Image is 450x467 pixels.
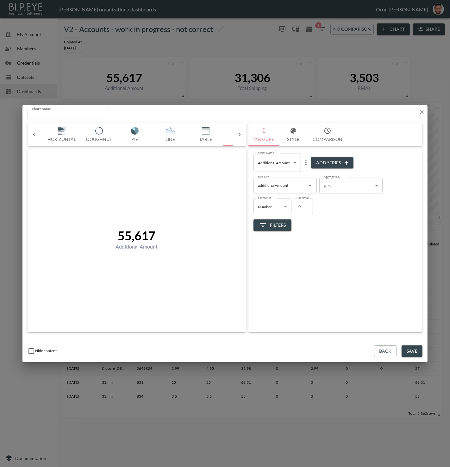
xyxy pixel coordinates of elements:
span: sum [324,184,331,188]
label: chart name [32,106,51,111]
button: Measure [248,123,279,146]
img: QsdC10Ldf0L3QsNC30LLQuF83KTt9LmNscy0ye2ZpbGw6IzQ1NWE2NDt9PC9zdHlsZT48bGluZWFyR3JhZGllbnQgaWQ9ItCT... [158,127,183,135]
label: decimal [298,196,309,200]
button: Open [306,181,315,190]
button: Doughnut [81,123,117,146]
button: Save [402,345,422,357]
div: Additional Amount [116,243,158,249]
button: Back [374,345,397,357]
button: Filters [253,219,291,231]
img: svg+xml;base64,PHN2ZyB4bWxucz0iaHR0cDovL3d3dy53My5vcmcvMjAwMC9zdmciIHZpZXdCb3g9IjAgMCAxNzUuMDMgMT... [122,127,147,135]
span: Filters [259,221,286,229]
img: svg+xml;base64,PHN2ZyB4bWxucz0iaHR0cDovL3d3dy53My5vcmcvMjAwMC9zdmciIHZpZXdCb3g9IjAgMCAxNzUgMTc1Ij... [193,127,218,135]
button: Single [223,123,259,146]
div: 55,617 [116,228,158,243]
button: more [301,158,311,168]
span: Number [258,205,272,209]
button: Pie [117,123,153,146]
span: Enable this to display a 'Coming Soon' message when the chart is viewed in an embedded dashboard. [28,348,57,353]
span: Additional Amount [258,161,290,165]
button: Comparison [308,123,347,146]
button: Style [279,123,308,146]
img: svg+xml;base64,PHN2ZyB3aWR0aD0iMTAwJSIgaGVpZ2h0PSIxMDAlIiB2aWV3Qm94PSIwIDAgNTIgMzYiIHhtbG5zPSJodH... [228,127,254,135]
input: chart name [28,109,109,119]
label: Measure [258,175,269,179]
label: Formatter [258,196,272,200]
button: Add Series [311,157,353,169]
button: Horizontal [42,123,81,146]
input: Measure [256,180,304,191]
button: Table [188,123,223,146]
img: svg+xml;base64,PHN2ZyB4bWxucz0iaHR0cDovL3d3dy53My5vcmcvMjAwMC9zdmciIHZpZXdCb3g9IjAgMCAxNzUuMDkgMT... [86,127,112,135]
label: Aggregation [324,175,340,179]
label: Series Name [258,151,274,155]
img: svg+xml;base64,PHN2ZyB4bWxucz0iaHR0cDovL3d3dy53My5vcmcvMjAwMC9zdmciIHZpZXdCb3g9IjAgMCAxNzUuMDQgMT... [49,127,74,135]
button: Line [153,123,188,146]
